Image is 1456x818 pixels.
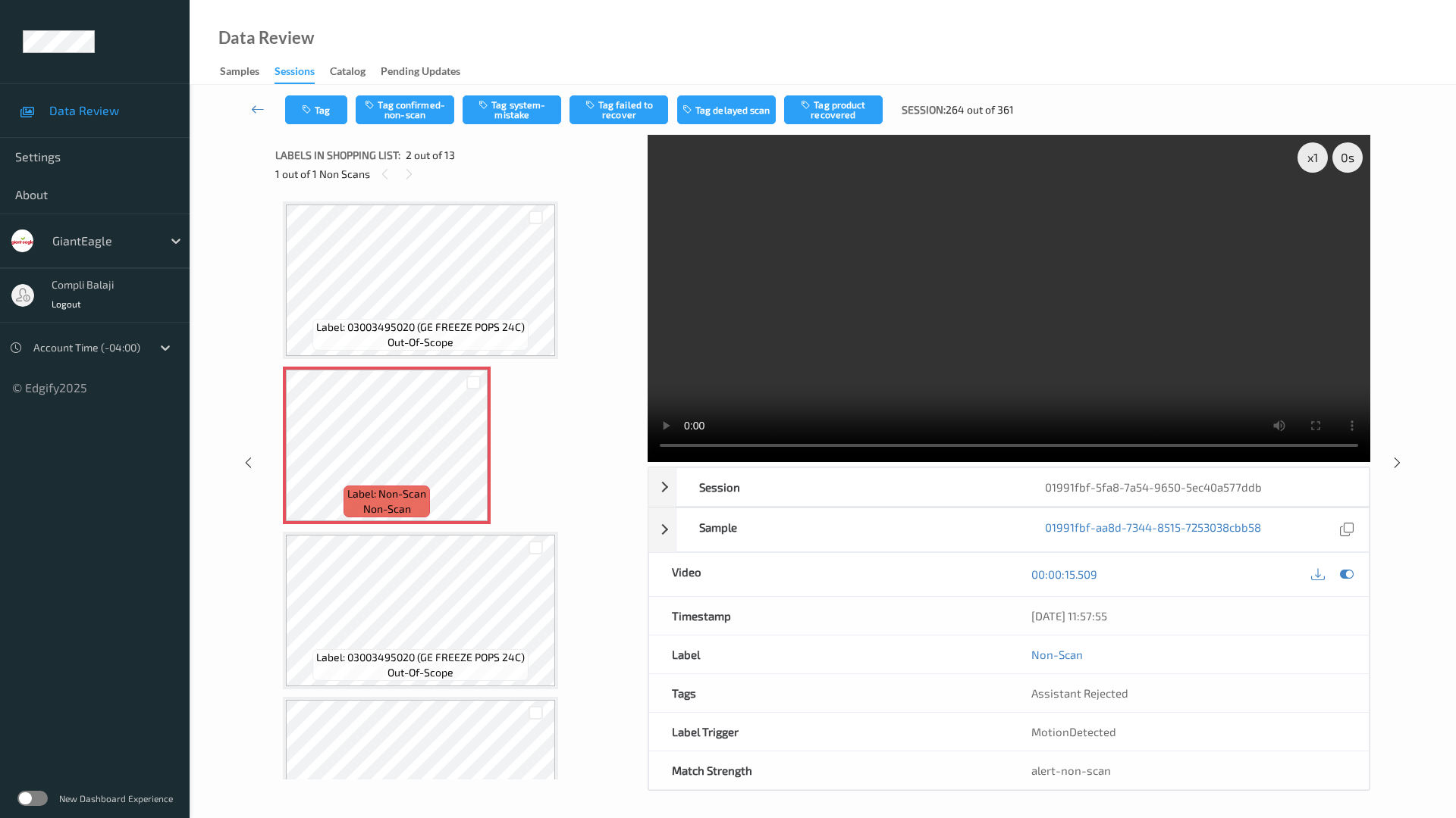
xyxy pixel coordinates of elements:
[220,64,259,83] div: Samples
[1332,142,1363,173] div: 0 s
[285,95,347,124] button: Tag
[902,102,946,117] span: Session:
[648,507,1370,552] div: Sample01991fbf-aa8d-7344-8515-7253038cbb58
[1009,713,1369,751] div: MotionDetected
[330,64,366,83] div: Catalog
[649,751,1009,789] div: Match Strength
[649,553,1009,596] div: Video
[381,61,475,83] a: Pending Updates
[275,164,637,183] div: 1 out of 1 Non Scans
[677,95,776,124] button: Tag delayed scan
[649,635,1009,673] div: Label
[676,468,1023,506] div: Session
[649,674,1009,712] div: Tags
[1022,468,1369,506] div: 01991fbf-5fa8-7a54-9650-5ec40a577ddb
[784,95,883,124] button: Tag product recovered
[275,148,400,163] span: Labels in shopping list:
[649,713,1009,751] div: Label Trigger
[275,61,330,84] a: Sessions
[406,148,455,163] span: 2 out of 13
[388,665,453,680] span: out-of-scope
[649,597,1009,635] div: Timestamp
[676,508,1023,551] div: Sample
[570,95,668,124] button: Tag failed to recover
[381,64,460,83] div: Pending Updates
[1298,142,1328,173] div: x 1
[275,64,315,84] div: Sessions
[1031,608,1346,623] div: [DATE] 11:57:55
[347,486,426,501] span: Label: Non-Scan
[648,467,1370,507] div: Session01991fbf-5fa8-7a54-9650-5ec40a577ddb
[1031,686,1128,700] span: Assistant Rejected
[946,102,1014,117] span: 264 out of 361
[1031,567,1097,582] a: 00:00:15.509
[363,501,411,517] span: non-scan
[1031,647,1083,662] a: Non-Scan
[330,61,381,83] a: Catalog
[463,95,561,124] button: Tag system-mistake
[316,320,525,335] span: Label: 03003495020 (GE FREEZE POPS 24C)
[388,335,453,350] span: out-of-scope
[316,650,525,665] span: Label: 03003495020 (GE FREEZE POPS 24C)
[1031,763,1346,778] div: alert-non-scan
[1045,520,1261,540] a: 01991fbf-aa8d-7344-8515-7253038cbb58
[218,30,314,45] div: Data Review
[220,61,275,83] a: Samples
[356,95,454,124] button: Tag confirmed-non-scan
